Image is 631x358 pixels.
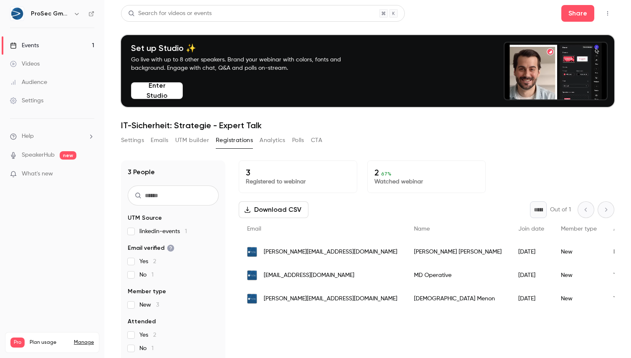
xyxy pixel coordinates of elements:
img: prosec-networks.com [247,294,257,304]
button: Share [561,5,594,22]
span: Name [414,226,430,232]
button: Download CSV [239,201,308,218]
span: [PERSON_NAME][EMAIL_ADDRESS][DOMAIN_NAME] [264,248,397,256]
span: No [139,344,154,353]
div: Events [10,41,39,50]
button: UTM builder [175,134,209,147]
span: Yes [139,257,156,266]
span: What's new [22,170,53,178]
span: 1 [151,272,154,278]
span: linkedin-events [139,227,187,236]
span: new [60,151,76,160]
span: 1 [185,229,187,234]
span: Attended [128,317,156,326]
h4: Set up Studio ✨ [131,43,361,53]
button: Emails [151,134,168,147]
span: Help [22,132,34,141]
div: Videos [10,60,40,68]
span: 1 [151,345,154,351]
p: 3 [246,168,350,178]
span: Pro [10,338,25,348]
div: MD Operative [406,264,510,287]
button: Analytics [260,134,285,147]
span: 2 [153,332,156,338]
span: Member type [128,287,166,296]
div: [DATE] [510,240,553,264]
span: [EMAIL_ADDRESS][DOMAIN_NAME] [264,271,354,280]
button: Polls [292,134,304,147]
span: New [139,301,159,309]
h1: 3 People [128,167,155,177]
div: New [553,264,605,287]
span: Member type [561,226,597,232]
span: Email [247,226,261,232]
span: No [139,271,154,279]
p: Watched webinar [374,178,479,186]
span: UTM Source [128,214,162,222]
span: 67 % [381,171,391,177]
img: ProSec GmbH [10,7,24,20]
span: [PERSON_NAME][EMAIL_ADDRESS][DOMAIN_NAME] [264,295,397,303]
div: Search for videos or events [128,9,212,18]
p: Registered to webinar [246,178,350,186]
div: [DEMOGRAPHIC_DATA] Menon [406,287,510,310]
button: Settings [121,134,144,147]
div: New [553,287,605,310]
h1: IT-Sicherheit: Strategie - Expert Talk [121,120,614,130]
a: SpeakerHub [22,151,55,160]
li: help-dropdown-opener [10,132,94,141]
p: 2 [374,168,479,178]
h6: ProSec GmbH [31,10,70,18]
div: [DATE] [510,287,553,310]
p: Out of 1 [550,206,571,214]
button: CTA [311,134,322,147]
button: Enter Studio [131,82,183,99]
div: Audience [10,78,47,86]
span: Email verified [128,244,174,252]
span: Join date [518,226,544,232]
span: 3 [156,302,159,308]
span: 2 [153,259,156,264]
div: [DATE] [510,264,553,287]
img: prosec-networks.com [247,247,257,257]
div: Settings [10,96,43,105]
div: New [553,240,605,264]
span: Yes [139,331,156,339]
span: Plan usage [30,339,69,346]
a: Manage [74,339,94,346]
p: Go live with up to 8 other speakers. Brand your webinar with colors, fonts and background. Engage... [131,56,361,72]
img: prosec-networks.com [247,270,257,280]
div: [PERSON_NAME] [PERSON_NAME] [406,240,510,264]
button: Registrations [216,134,253,147]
